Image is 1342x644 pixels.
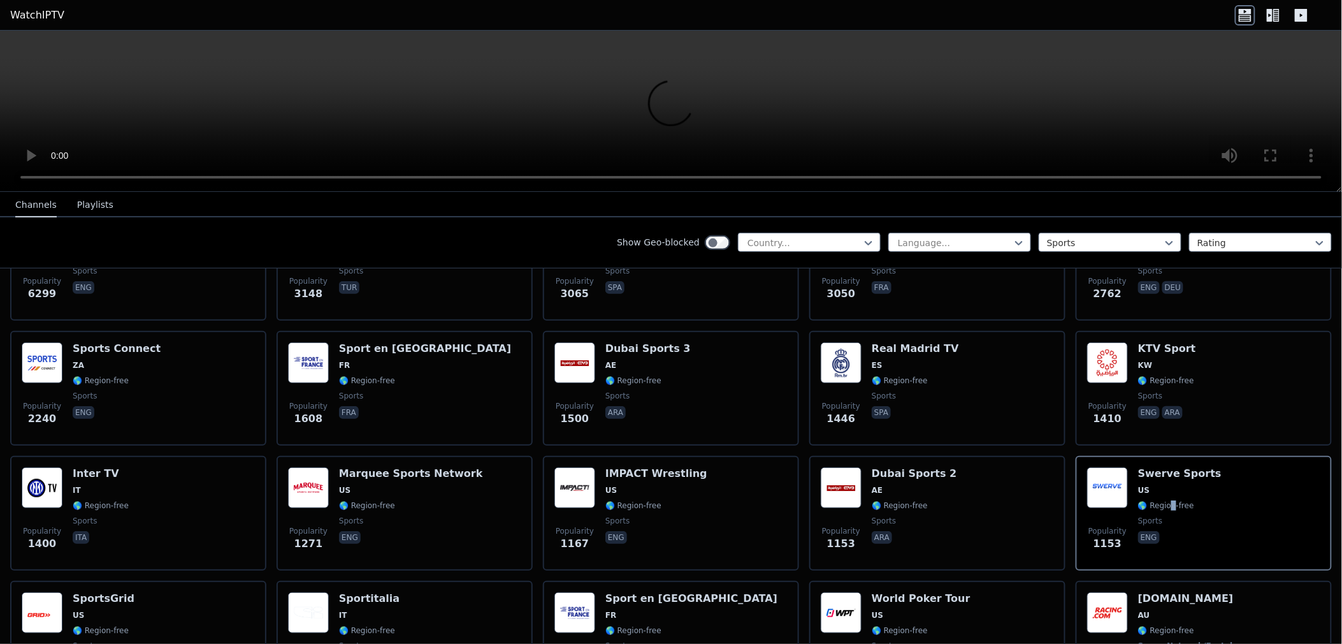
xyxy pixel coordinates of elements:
span: sports [872,516,896,526]
span: 1153 [1093,536,1122,552]
span: ES [872,360,883,370]
span: sports [1138,266,1162,276]
h6: Sport en [GEOGRAPHIC_DATA] [605,592,777,605]
span: Popularity [23,276,61,286]
span: sports [605,516,630,526]
p: tur [339,281,359,294]
span: 🌎 Region-free [1138,626,1194,636]
span: sports [339,266,363,276]
span: 🌎 Region-free [73,626,129,636]
p: eng [605,531,627,544]
span: sports [73,516,97,526]
span: Popularity [289,276,328,286]
img: World Poker Tour [821,592,862,633]
span: Popularity [289,526,328,536]
h6: [DOMAIN_NAME] [1138,592,1236,605]
h6: Sports Connect [73,342,161,355]
span: sports [1138,516,1162,526]
img: KTV Sport [1087,342,1128,383]
span: 1167 [561,536,589,552]
span: FR [339,360,350,370]
h6: Inter TV [73,467,129,480]
span: US [1138,485,1150,495]
span: 🌎 Region-free [339,376,395,386]
span: 1608 [294,411,323,427]
img: IMPACT Wrestling [554,467,595,508]
span: 🌎 Region-free [872,501,928,511]
p: deu [1162,281,1184,294]
img: Sport en France [554,592,595,633]
span: Popularity [1088,276,1127,286]
p: spa [605,281,624,294]
span: 🌎 Region-free [73,501,129,511]
p: ara [1162,406,1183,419]
span: 1500 [561,411,589,427]
span: Popularity [23,401,61,411]
span: 🌎 Region-free [605,376,661,386]
p: fra [339,406,359,419]
button: Playlists [77,193,113,217]
p: eng [73,406,94,419]
span: Popularity [1088,401,1127,411]
span: 1271 [294,536,323,552]
span: 🌎 Region-free [339,626,395,636]
span: 🌎 Region-free [872,626,928,636]
span: sports [339,516,363,526]
span: Popularity [556,276,594,286]
span: sports [872,266,896,276]
h6: IMPACT Wrestling [605,467,707,480]
img: Sports Connect [22,342,62,383]
h6: Swerve Sports [1138,467,1222,480]
span: 3148 [294,286,323,302]
span: US [872,610,883,620]
img: Inter TV [22,467,62,508]
h6: Sportitalia [339,592,400,605]
p: eng [1138,531,1160,544]
span: 🌎 Region-free [605,501,661,511]
span: Popularity [556,401,594,411]
span: 🌎 Region-free [872,376,928,386]
span: 🌎 Region-free [73,376,129,386]
h6: SportsGrid [73,592,134,605]
span: IT [73,485,81,495]
img: Sportitalia [288,592,329,633]
span: 🌎 Region-free [605,626,661,636]
span: sports [73,391,97,401]
span: 3050 [827,286,856,302]
span: Popularity [556,526,594,536]
p: ara [605,406,626,419]
span: AE [872,485,883,495]
img: Real Madrid TV [821,342,862,383]
span: 🌎 Region-free [339,501,395,511]
span: AE [605,360,616,370]
span: Popularity [822,526,860,536]
span: ZA [73,360,84,370]
span: US [605,485,617,495]
span: KW [1138,360,1153,370]
span: Popularity [23,526,61,536]
span: Popularity [822,401,860,411]
span: AU [1138,610,1150,620]
img: Racing.com [1087,592,1128,633]
span: US [73,610,84,620]
span: sports [605,391,630,401]
span: 1446 [827,411,856,427]
p: ita [73,531,89,544]
span: sports [73,266,97,276]
span: sports [339,391,363,401]
span: 1410 [1093,411,1122,427]
span: 6299 [28,286,57,302]
p: ara [872,531,892,544]
p: eng [339,531,361,544]
p: eng [73,281,94,294]
p: eng [1138,281,1160,294]
h6: Marquee Sports Network [339,467,483,480]
span: sports [605,266,630,276]
img: Dubai Sports 2 [821,467,862,508]
img: SportsGrid [22,592,62,633]
span: Popularity [289,401,328,411]
img: Dubai Sports 3 [554,342,595,383]
h6: Dubai Sports 2 [872,467,957,480]
span: 2762 [1093,286,1122,302]
span: 2240 [28,411,57,427]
